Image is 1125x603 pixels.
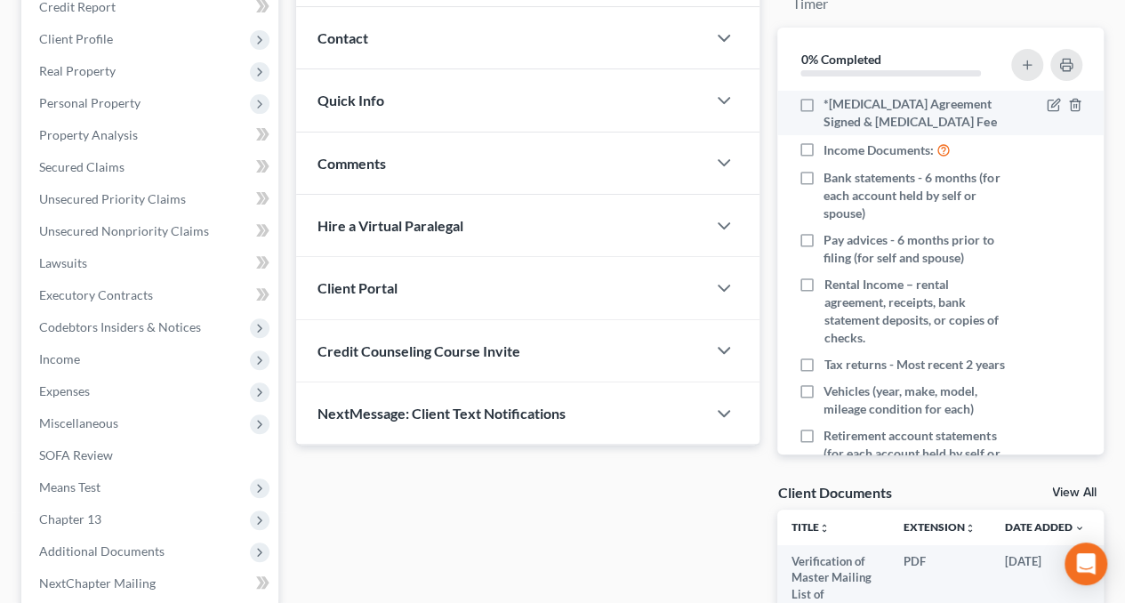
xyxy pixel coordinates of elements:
span: Unsecured Nonpriority Claims [39,223,209,238]
a: Titleunfold_more [792,520,830,534]
span: Tax returns - Most recent 2 years [824,356,1004,374]
span: Comments [317,155,386,172]
a: Date Added expand_more [1004,520,1084,534]
span: Additional Documents [39,543,165,559]
i: expand_more [1073,523,1084,534]
div: Open Intercom Messenger [1065,543,1107,585]
a: SOFA Review [25,439,278,471]
span: Contact [317,29,368,46]
i: unfold_more [965,523,976,534]
a: NextChapter Mailing [25,567,278,599]
span: Bank statements - 6 months (for each account held by self or spouse) [824,169,1007,222]
a: View All [1052,486,1097,499]
span: Pay advices - 6 months prior to filing (for self and spouse) [824,231,1007,267]
span: Chapter 13 [39,511,101,527]
span: Quick Info [317,92,384,109]
a: Unsecured Priority Claims [25,183,278,215]
a: Lawsuits [25,247,278,279]
span: Codebtors Insiders & Notices [39,319,201,334]
span: Vehicles (year, make, model, mileage condition for each) [824,382,1007,418]
span: Lawsuits [39,255,87,270]
span: Personal Property [39,95,141,110]
span: Means Test [39,479,100,494]
span: Hire a Virtual Paralegal [317,217,463,234]
span: Secured Claims [39,159,125,174]
span: Income [39,351,80,366]
span: Executory Contracts [39,287,153,302]
span: Credit Counseling Course Invite [317,342,520,359]
div: Client Documents [777,483,891,502]
i: unfold_more [819,523,830,534]
span: Income Documents: [824,141,934,159]
span: SOFA Review [39,447,113,462]
span: *[MEDICAL_DATA] Agreement Signed & [MEDICAL_DATA] Fee [824,95,1007,131]
span: Unsecured Priority Claims [39,191,186,206]
span: Property Analysis [39,127,138,142]
span: Rental Income – rental agreement, receipts, bank statement deposits, or copies of checks. [824,276,1007,347]
a: Executory Contracts [25,279,278,311]
span: Miscellaneous [39,415,118,430]
a: Property Analysis [25,119,278,151]
a: Extensionunfold_more [904,520,976,534]
span: Retirement account statements (for each account held by self or spouse) [824,427,1007,480]
span: Real Property [39,63,116,78]
span: Client Portal [317,279,398,296]
span: Client Profile [39,31,113,46]
strong: 0% Completed [800,52,880,67]
a: Unsecured Nonpriority Claims [25,215,278,247]
span: Expenses [39,383,90,398]
span: NextMessage: Client Text Notifications [317,405,566,422]
a: Secured Claims [25,151,278,183]
span: NextChapter Mailing [39,575,156,591]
